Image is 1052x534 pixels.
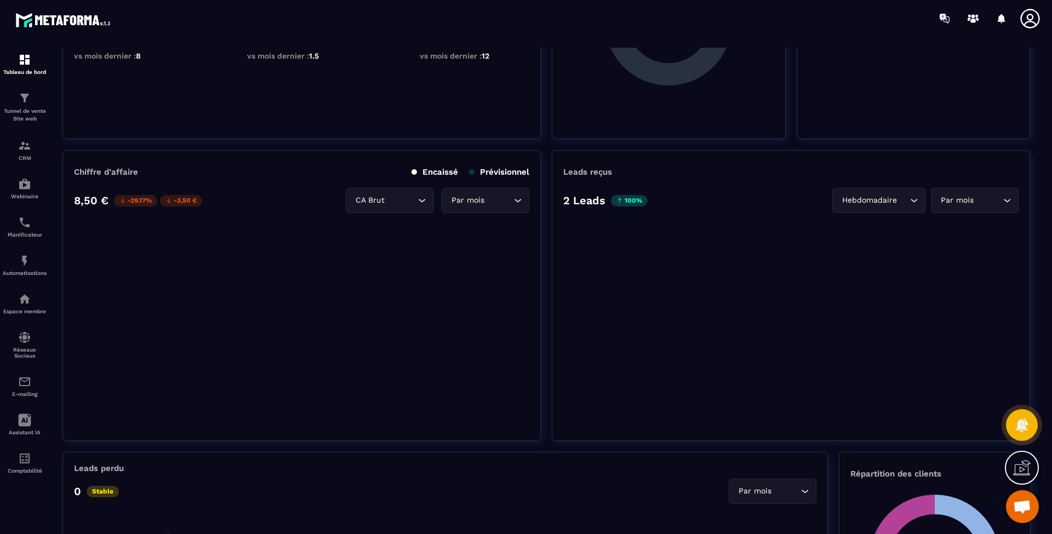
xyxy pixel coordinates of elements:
[563,167,612,177] p: Leads reçus
[3,405,47,444] a: Assistant IA
[3,131,47,169] a: formationformationCRM
[18,216,31,229] img: scheduler
[3,323,47,367] a: social-networksocial-networkRéseaux Sociaux
[18,91,31,105] img: formation
[74,194,108,207] p: 8,50 €
[3,429,47,435] p: Assistant IA
[114,195,157,206] p: -29.17%
[3,107,47,123] p: Tunnel de vente Site web
[832,188,925,213] div: Search for option
[3,232,47,238] p: Planificateur
[15,10,114,30] img: logo
[3,69,47,75] p: Tableau de bord
[18,331,31,344] img: social-network
[353,194,387,206] span: CA Brut
[346,188,433,213] div: Search for option
[850,469,1019,479] p: Répartition des clients
[3,83,47,131] a: formationformationTunnel de vente Site web
[563,194,605,207] p: 2 Leads
[74,167,138,177] p: Chiffre d’affaire
[387,194,415,206] input: Search for option
[18,53,31,66] img: formation
[3,246,47,284] a: automationsautomationsAutomatisations
[3,284,47,323] a: automationsautomationsEspace membre
[469,167,529,177] p: Prévisionnel
[3,367,47,405] a: emailemailE-mailing
[309,51,319,60] span: 1.5
[931,188,1019,213] div: Search for option
[18,375,31,388] img: email
[729,479,816,504] div: Search for option
[18,139,31,152] img: formation
[3,308,47,314] p: Espace membre
[449,194,487,206] span: Par mois
[3,270,47,276] p: Automatisations
[482,51,489,60] span: 12
[74,51,184,60] p: vs mois dernier :
[411,167,458,177] p: Encaissé
[3,155,47,161] p: CRM
[3,468,47,474] p: Comptabilité
[3,347,47,359] p: Réseaux Sociaux
[442,188,529,213] div: Search for option
[18,177,31,191] img: automations
[3,45,47,83] a: formationformationTableau de bord
[160,195,202,206] p: -3,50 €
[938,194,976,206] span: Par mois
[136,51,141,60] span: 8
[18,292,31,306] img: automations
[18,254,31,267] img: automations
[774,485,798,497] input: Search for option
[87,486,119,497] p: Stable
[74,485,81,498] p: 0
[3,391,47,397] p: E-mailing
[487,194,511,206] input: Search for option
[3,193,47,199] p: Webinaire
[899,194,907,206] input: Search for option
[3,444,47,482] a: accountantaccountantComptabilité
[611,195,648,206] p: 100%
[839,194,899,206] span: Hebdomadaire
[3,169,47,208] a: automationsautomationsWebinaire
[1006,490,1039,523] div: Ouvrir le chat
[247,51,357,60] p: vs mois dernier :
[976,194,1000,206] input: Search for option
[420,51,529,60] p: vs mois dernier :
[3,208,47,246] a: schedulerschedulerPlanificateur
[736,485,774,497] span: Par mois
[18,452,31,465] img: accountant
[74,463,124,473] p: Leads perdu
